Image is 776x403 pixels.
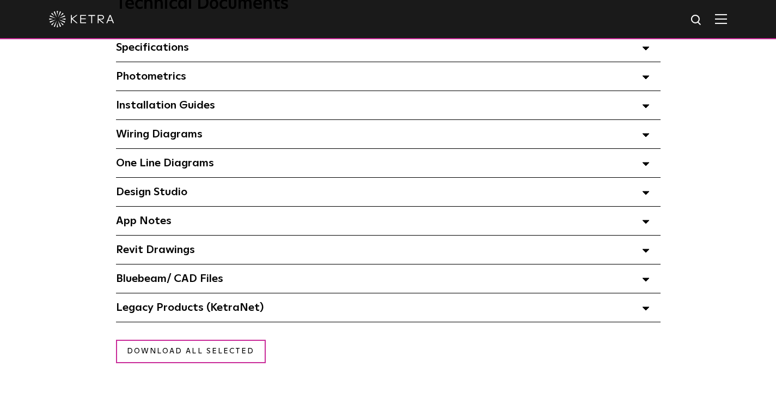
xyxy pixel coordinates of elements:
[116,187,187,197] span: Design Studio
[690,14,704,27] img: search icon
[116,215,172,226] span: App Notes
[116,158,214,169] span: One Line Diagrams
[116,100,215,111] span: Installation Guides
[116,340,266,363] a: Download all selected
[116,244,195,255] span: Revit Drawings
[116,129,203,140] span: Wiring Diagrams
[116,302,264,313] span: Legacy Products (KetraNet)
[715,14,727,24] img: Hamburger%20Nav.svg
[116,71,186,82] span: Photometrics
[116,273,223,284] span: Bluebeam/ CAD Files
[116,42,189,53] span: Specifications
[49,11,114,27] img: ketra-logo-2019-white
